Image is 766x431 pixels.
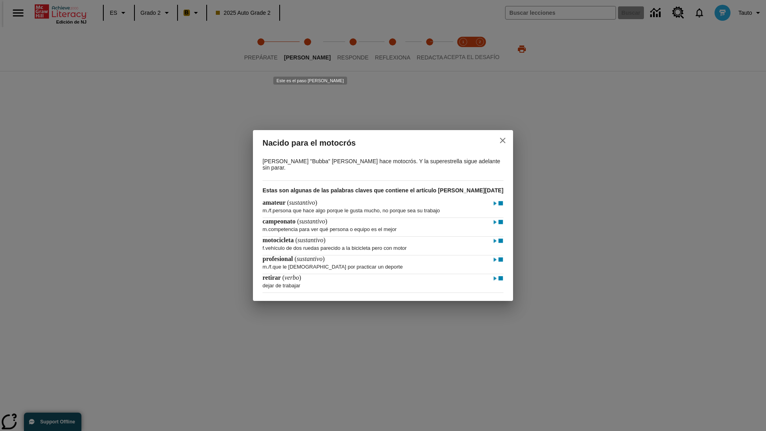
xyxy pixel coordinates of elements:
[263,136,480,149] h2: Nacido para el motocrós
[284,274,299,281] span: verbo
[498,200,503,208] img: Detener - amateur
[263,245,265,251] span: f.
[299,218,325,225] span: sustantivo
[263,255,294,262] span: profesional
[492,200,498,208] img: Reproducir - amateur
[263,241,502,251] p: vehículo de dos ruedas parecido a la bicicleta pero con motor
[263,158,502,171] p: [PERSON_NAME] "Bubba" [PERSON_NAME] hace motocrós. Y la superestrella sigue adelante sin parar.
[498,256,503,264] img: Detener - profesional
[263,181,503,199] h3: Estas son algunas de las palabras claves que contiene el artículo [PERSON_NAME][DATE]
[493,131,512,150] button: close
[298,237,324,243] span: sustantivo
[263,218,297,225] span: campeonato
[263,222,502,232] p: competencia para ver qué persona o equipo es el mejor
[263,274,282,281] span: retirar
[270,208,272,214] span: f.
[498,275,503,283] img: Detener - retirar
[273,77,347,85] div: Este es el paso [PERSON_NAME]
[263,218,327,225] h4: ( )
[263,255,325,263] h4: ( )
[263,260,502,270] p: / que le [DEMOGRAPHIC_DATA] por practicar un deporte
[492,256,498,264] img: Reproducir - profesional
[263,204,502,214] p: / persona que hace algo porque le gusta mucho, no porque sea su trabajo
[492,218,498,226] img: Reproducir - campeonato
[498,237,503,245] img: Detener - motocicleta
[492,275,498,283] img: Reproducir - retirar
[263,226,268,232] span: m.
[263,199,287,206] span: amateur
[297,255,323,262] span: sustantivo
[263,208,268,214] span: m.
[492,237,498,245] img: Reproducir - motocicleta
[270,264,272,270] span: f.
[263,264,268,270] span: m.
[263,274,301,281] h4: ( )
[498,218,503,226] img: Detener - campeonato
[263,237,326,244] h4: ( )
[263,199,317,206] h4: ( )
[263,279,502,289] p: dejar de trabajar
[263,237,295,243] span: motocicleta
[289,199,315,206] span: sustantivo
